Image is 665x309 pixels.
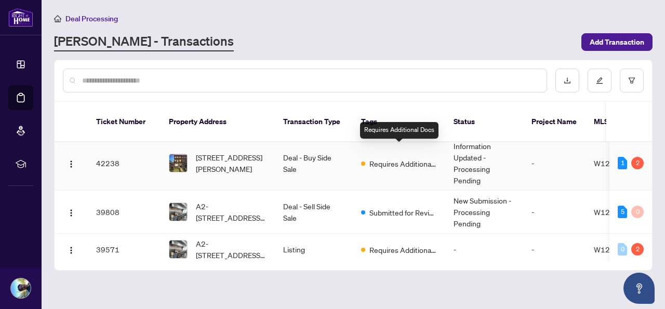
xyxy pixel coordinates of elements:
th: MLS # [586,102,648,142]
th: Tags [353,102,445,142]
th: Status [445,102,523,142]
span: download [564,77,571,84]
div: 5 [618,206,627,218]
span: W12096227 [594,158,638,168]
img: Logo [67,246,75,254]
span: Requires Additional Docs [369,158,437,169]
td: - [523,234,586,265]
td: 39571 [88,234,161,265]
span: Requires Additional Docs [369,244,437,256]
span: W12193045 [594,207,638,217]
span: A2-[STREET_ADDRESS][PERSON_NAME] [196,238,267,261]
img: thumbnail-img [169,203,187,221]
button: Logo [63,204,79,220]
td: - [445,234,523,265]
button: edit [588,69,611,92]
div: 0 [618,243,627,256]
div: 2 [631,157,644,169]
img: Logo [67,209,75,217]
td: - [523,136,586,191]
th: Project Name [523,102,586,142]
td: New Submission - Processing Pending [445,191,523,234]
span: A2-[STREET_ADDRESS][PERSON_NAME] [196,200,267,223]
img: Logo [67,160,75,168]
th: Property Address [161,102,275,142]
button: Add Transaction [581,33,653,51]
td: Information Updated - Processing Pending [445,136,523,191]
td: Listing [275,234,353,265]
span: Add Transaction [590,34,644,50]
span: Deal Processing [65,14,118,23]
th: Transaction Type [275,102,353,142]
td: - [523,191,586,234]
img: thumbnail-img [169,154,187,172]
span: edit [596,77,603,84]
span: home [54,15,61,22]
span: filter [628,77,635,84]
span: W12193045 [594,245,638,254]
a: [PERSON_NAME] - Transactions [54,33,234,51]
td: 39808 [88,191,161,234]
button: download [555,69,579,92]
img: thumbnail-img [169,240,187,258]
button: Logo [63,241,79,258]
div: 1 [618,157,627,169]
div: Requires Additional Docs [360,122,438,139]
td: 42238 [88,136,161,191]
span: [STREET_ADDRESS][PERSON_NAME] [196,152,267,174]
div: 0 [631,206,644,218]
img: logo [8,8,33,27]
button: Logo [63,155,79,171]
button: Open asap [623,273,655,304]
img: Profile Icon [11,278,31,298]
div: 2 [631,243,644,256]
button: filter [620,69,644,92]
th: Ticket Number [88,102,161,142]
td: Deal - Buy Side Sale [275,136,353,191]
span: Submitted for Review [369,207,437,218]
td: Deal - Sell Side Sale [275,191,353,234]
